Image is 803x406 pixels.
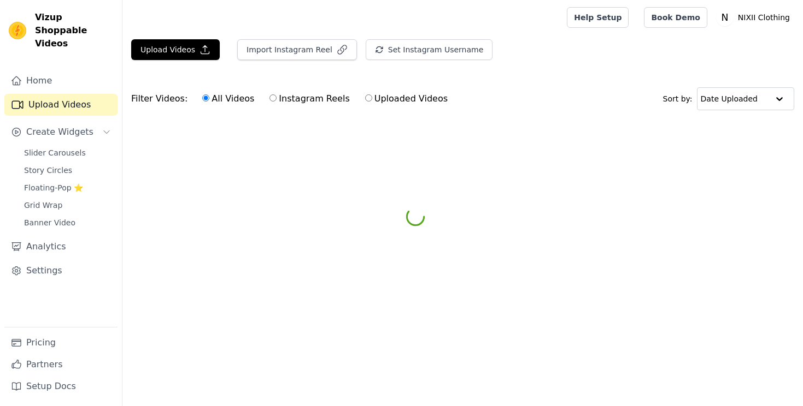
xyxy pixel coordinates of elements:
[24,182,83,193] span: Floating-Pop ⭐
[4,121,118,143] button: Create Widgets
[24,147,86,158] span: Slider Carousels
[131,86,454,111] div: Filter Videos:
[366,39,493,60] button: Set Instagram Username
[734,8,794,27] p: NIXII Clothing
[17,215,118,230] a: Banner Video
[721,12,728,23] text: N
[131,39,220,60] button: Upload Videos
[202,94,209,101] input: All Videos
[269,94,277,101] input: Instagram Reels
[4,94,118,116] a: Upload Videos
[663,87,795,110] div: Sort by:
[26,126,93,139] span: Create Widgets
[35,11,113,50] span: Vizup Shoppable Videos
[9,22,26,39] img: Vizup
[24,165,72,176] span: Story Circles
[716,8,794,27] button: N NIXII Clothing
[24,217,75,228] span: Banner Video
[4,236,118,258] a: Analytics
[644,7,707,28] a: Book Demo
[4,70,118,92] a: Home
[17,198,118,213] a: Grid Wrap
[365,94,372,101] input: Uploaded Videos
[202,92,255,106] label: All Videos
[17,145,118,160] a: Slider Carousels
[17,180,118,195] a: Floating-Pop ⭐
[4,375,118,397] a: Setup Docs
[24,200,62,211] span: Grid Wrap
[4,354,118,375] a: Partners
[269,92,350,106] label: Instagram Reels
[237,39,357,60] button: Import Instagram Reel
[365,92,448,106] label: Uploaded Videos
[17,163,118,178] a: Story Circles
[4,260,118,282] a: Settings
[567,7,629,28] a: Help Setup
[4,332,118,354] a: Pricing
